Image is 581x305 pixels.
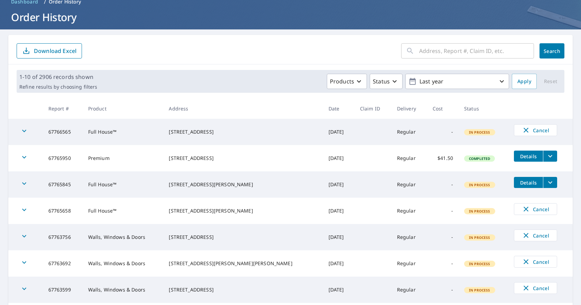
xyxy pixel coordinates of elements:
div: [STREET_ADDRESS][PERSON_NAME][PERSON_NAME] [169,260,317,267]
p: Download Excel [34,47,76,55]
td: Regular [391,198,427,224]
button: Download Excel [17,43,82,59]
button: filesDropdownBtn-67765845 [543,177,557,188]
span: Details [518,179,539,186]
th: Cost [427,98,459,119]
th: Claim ID [354,98,391,119]
div: [STREET_ADDRESS] [169,234,317,241]
button: detailsBtn-67765950 [514,151,543,162]
th: Date [323,98,354,119]
span: Search [545,48,559,54]
span: In Process [465,288,495,293]
td: Full House™ [83,171,164,198]
td: 67763692 [43,250,83,277]
td: Regular [391,145,427,171]
input: Address, Report #, Claim ID, etc. [419,41,534,61]
button: Products [327,74,367,89]
td: Regular [391,277,427,303]
td: 67766565 [43,119,83,145]
span: In Process [465,209,495,214]
span: Cancel [521,231,550,240]
td: Regular [391,250,427,277]
td: - [427,224,459,250]
span: Completed [465,156,494,161]
td: Regular [391,224,427,250]
span: Cancel [521,284,550,292]
p: Products [330,77,354,86]
td: [DATE] [323,119,354,145]
div: [STREET_ADDRESS][PERSON_NAME] [169,181,317,188]
span: In Process [465,261,495,266]
th: Status [459,98,508,119]
td: - [427,277,459,303]
td: - [427,171,459,198]
td: 67765950 [43,145,83,171]
td: Full House™ [83,119,164,145]
th: Report # [43,98,83,119]
div: [STREET_ADDRESS] [169,155,317,162]
td: - [427,250,459,277]
button: Cancel [514,203,557,215]
p: Status [373,77,390,86]
p: 1-10 of 2906 records shown [19,73,97,81]
th: Delivery [391,98,427,119]
th: Product [83,98,164,119]
button: Status [370,74,403,89]
td: Walls, Windows & Doors [83,224,164,250]
th: Address [163,98,323,119]
button: Cancel [514,256,557,268]
div: [STREET_ADDRESS] [169,128,317,135]
td: [DATE] [323,224,354,250]
td: - [427,119,459,145]
td: 67763756 [43,224,83,250]
button: Last year [405,74,509,89]
td: Regular [391,171,427,198]
td: [DATE] [323,250,354,277]
span: In Process [465,130,495,135]
button: Cancel [514,230,557,241]
button: Cancel [514,282,557,294]
td: 67765658 [43,198,83,224]
button: filesDropdownBtn-67765950 [543,151,557,162]
td: Premium [83,145,164,171]
span: Cancel [521,258,550,266]
td: $41.50 [427,145,459,171]
div: [STREET_ADDRESS][PERSON_NAME] [169,207,317,214]
span: Cancel [521,205,550,213]
span: In Process [465,235,495,240]
p: Last year [417,75,498,88]
button: Apply [512,74,537,89]
td: Regular [391,119,427,145]
span: Cancel [521,126,550,134]
button: Cancel [514,124,557,136]
td: Full House™ [83,198,164,224]
td: - [427,198,459,224]
span: Details [518,153,539,160]
td: Walls, Windows & Doors [83,250,164,277]
td: [DATE] [323,145,354,171]
div: [STREET_ADDRESS] [169,286,317,293]
td: [DATE] [323,277,354,303]
button: Search [539,43,564,59]
span: In Process [465,182,495,187]
span: Apply [517,77,531,86]
button: detailsBtn-67765845 [514,177,543,188]
p: Refine results by choosing filters [19,84,97,90]
td: 67765845 [43,171,83,198]
td: [DATE] [323,198,354,224]
h1: Order History [8,10,573,24]
td: 67763599 [43,277,83,303]
td: Walls, Windows & Doors [83,277,164,303]
td: [DATE] [323,171,354,198]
